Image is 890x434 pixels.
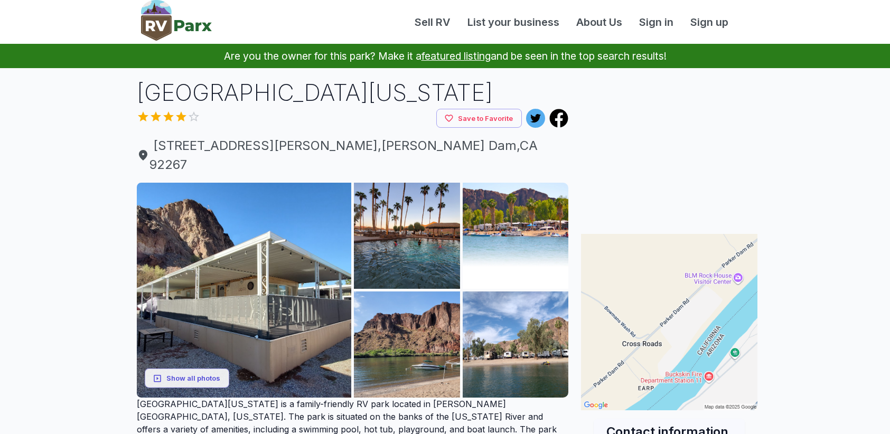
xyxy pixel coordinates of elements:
[354,291,460,398] img: AJQcZqIhWZtG3CFYAfle4XmqoDMUkNX6LUGdSpJphSAZ80tpQyiBbT_LKd4ekjqsfHo_Vx2ybbWTDXvbvmoLdCHqirtmB_Of2...
[631,14,682,30] a: Sign in
[354,183,460,289] img: AJQcZqKHTjcFqEYZeFAepeXy2nIHCwC_qOM0k9yM2D0Izxl4qZ19OQqmqezNV0qZqKPF7V8CEm4aEot8fYO_10V7BzmQo1pnR...
[581,77,757,209] iframe: Advertisement
[137,77,569,109] h1: [GEOGRAPHIC_DATA][US_STATE]
[406,14,459,30] a: Sell RV
[137,136,569,174] span: [STREET_ADDRESS][PERSON_NAME] , [PERSON_NAME] Dam , CA 92267
[421,50,491,62] a: featured listing
[682,14,737,30] a: Sign up
[137,136,569,174] a: [STREET_ADDRESS][PERSON_NAME],[PERSON_NAME] Dam,CA 92267
[436,109,522,128] button: Save to Favorite
[137,183,352,398] img: AJQcZqLYWJ7dAvkm2dbgHmsqpWjzoqA0vAaEh4spEUXM1wi4Lw5hVLl41JT0h8ayyMVqWDCSddVNllY9Tol9VhQz9TmhmB7gm...
[568,14,631,30] a: About Us
[459,14,568,30] a: List your business
[463,291,569,398] img: AJQcZqJvJKjOE3OJ0-QAaSl_jAr1qlz5VltYssP2tVaWApliSW_Om4I7iTrnV1bhKXHUXZyDAzblWQ2TcRdHjRvsG5HXEPCa4...
[581,234,757,410] img: Map for Rio Del Colorado RV Resort
[145,369,229,388] button: Show all photos
[13,44,877,68] p: Are you the owner for this park? Make it a and be seen in the top search results!
[463,183,569,289] img: AJQcZqI_514RyBDXgFx1abgWgMPHijvTCLOoiMAbC7csmiXVoPO0wVfc4NTTWx6AVpiDHpMNUx_VKKbGNyZ0FlB19SM69x6xQ...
